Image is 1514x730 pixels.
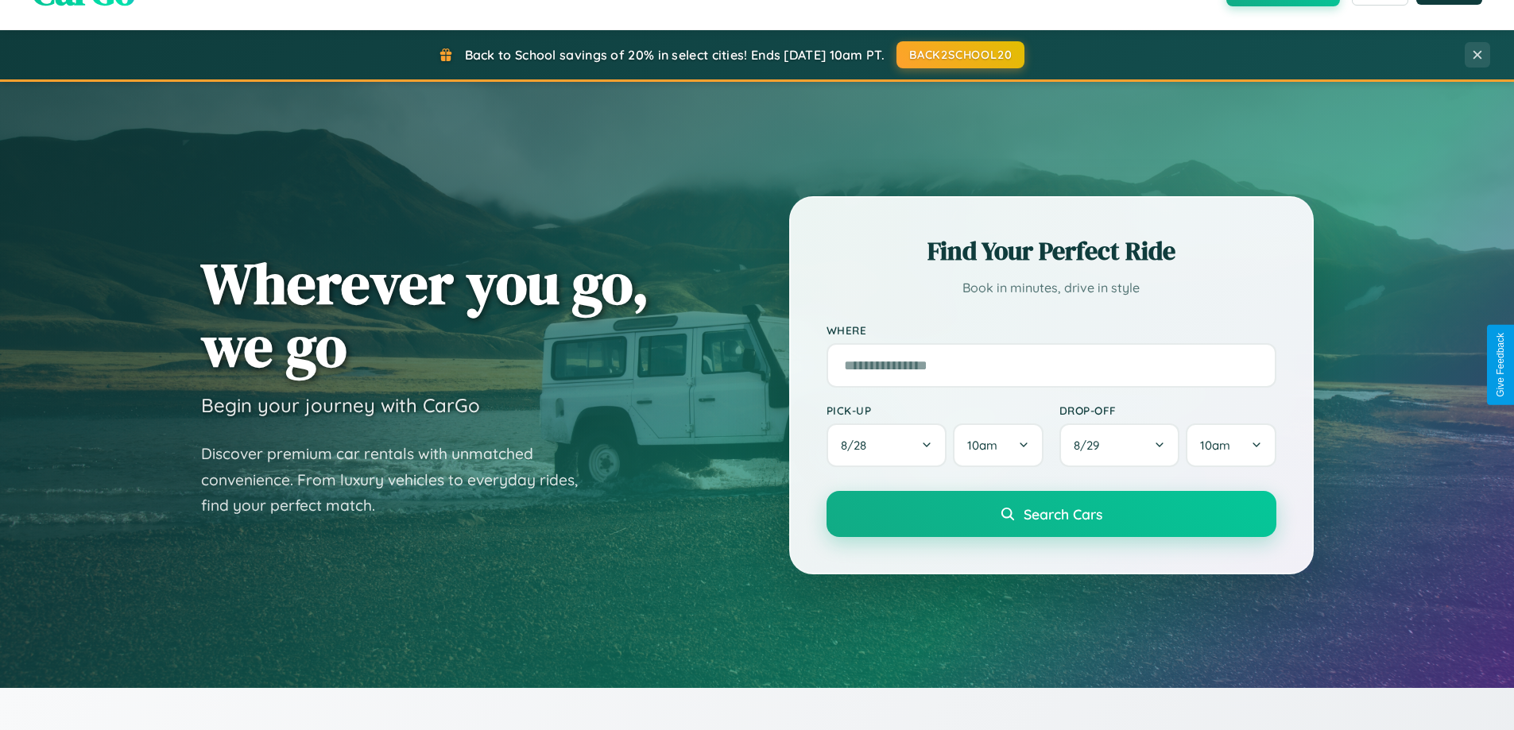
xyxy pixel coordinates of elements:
span: 10am [1200,438,1230,453]
h1: Wherever you go, we go [201,252,649,377]
div: Give Feedback [1495,333,1506,397]
button: 10am [1186,423,1276,467]
span: 8 / 28 [841,438,874,453]
button: Search Cars [827,491,1276,537]
h3: Begin your journey with CarGo [201,393,480,417]
label: Where [827,323,1276,337]
span: Search Cars [1024,505,1102,523]
button: BACK2SCHOOL20 [896,41,1024,68]
label: Drop-off [1059,404,1276,417]
span: Back to School savings of 20% in select cities! Ends [DATE] 10am PT. [465,47,885,63]
span: 10am [967,438,997,453]
p: Discover premium car rentals with unmatched convenience. From luxury vehicles to everyday rides, ... [201,441,598,519]
button: 10am [953,423,1043,467]
span: 8 / 29 [1074,438,1107,453]
button: 8/29 [1059,423,1180,467]
label: Pick-up [827,404,1044,417]
h2: Find Your Perfect Ride [827,234,1276,268]
p: Book in minutes, drive in style [827,276,1276,299]
button: 8/28 [827,423,947,467]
